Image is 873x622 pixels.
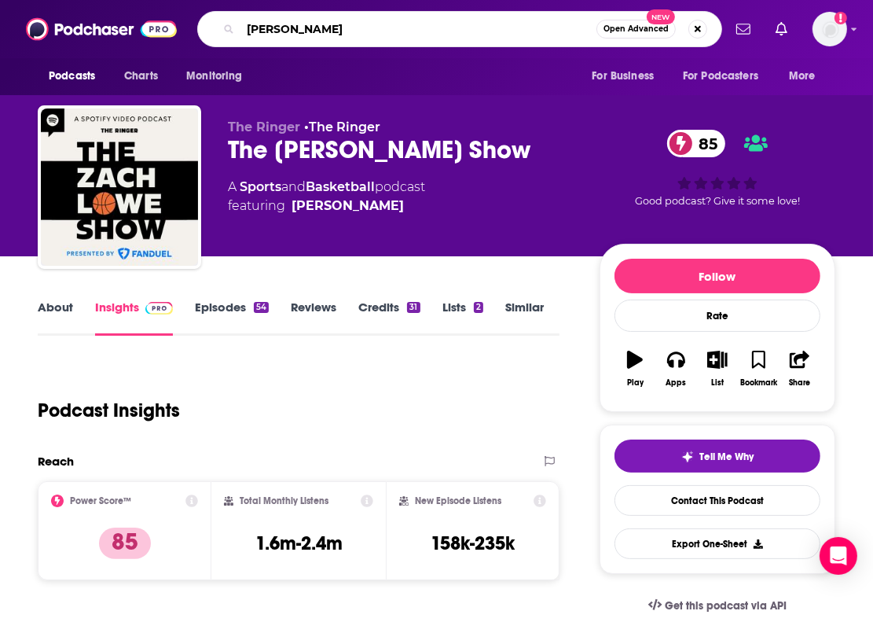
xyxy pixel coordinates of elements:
span: Podcasts [49,65,95,87]
h3: 158k-235k [431,532,515,555]
button: Share [779,340,820,397]
img: Podchaser Pro [145,302,173,315]
span: featuring [228,197,425,215]
a: Zach Lowe [292,197,404,215]
span: Charts [124,65,158,87]
a: Similar [505,300,544,336]
div: 85Good podcast? Give it some love! [600,120,835,217]
img: Podchaser - Follow, Share and Rate Podcasts [26,14,177,44]
a: Charts [114,61,167,91]
span: More [789,65,816,87]
span: Good podcast? Give it some love! [635,195,800,207]
div: Rate [614,300,820,332]
input: Search podcasts, credits, & more... [240,17,596,42]
button: open menu [175,61,262,91]
button: Open AdvancedNew [596,20,676,39]
span: New [647,9,675,24]
a: Basketball [306,179,375,194]
div: Open Intercom Messenger [820,537,857,575]
img: User Profile [812,12,847,46]
span: Get this podcast via API [665,599,787,613]
div: 31 [407,302,420,313]
h2: New Episode Listens [415,495,501,506]
a: Show notifications dropdown [769,16,794,42]
button: Bookmark [738,340,779,397]
a: About [38,300,73,336]
a: Credits31 [358,300,420,336]
button: tell me why sparkleTell Me Why [614,440,820,473]
button: Show profile menu [812,12,847,46]
h3: 1.6m-2.4m [255,532,343,555]
div: Bookmark [740,378,777,388]
p: 85 [99,528,151,559]
button: open menu [778,61,835,91]
div: Share [789,378,810,388]
a: The Ringer [309,120,380,134]
button: open menu [38,61,116,91]
span: The Ringer [228,120,300,134]
span: Monitoring [186,65,242,87]
span: Open Advanced [603,25,669,33]
button: open menu [581,61,673,91]
button: Export One-Sheet [614,528,820,559]
a: InsightsPodchaser Pro [95,300,173,336]
button: Play [614,340,655,397]
div: 2 [474,302,483,313]
a: Sports [240,179,281,194]
span: 85 [683,130,725,157]
span: For Business [592,65,654,87]
div: A podcast [228,178,425,215]
a: Reviews [291,300,336,336]
span: Tell Me Why [700,451,754,463]
h2: Power Score™ [70,495,131,506]
span: For Podcasters [683,65,758,87]
button: Follow [614,259,820,293]
h2: Reach [38,454,74,469]
span: Logged in as gbrussel [812,12,847,46]
a: 85 [667,130,725,157]
h2: Total Monthly Listens [240,495,328,506]
div: List [711,378,724,388]
a: Episodes54 [195,300,269,336]
img: tell me why sparkle [681,451,694,463]
span: • [304,120,380,134]
h1: Podcast Insights [38,399,180,422]
button: Apps [655,340,696,397]
button: List [697,340,738,397]
svg: Add a profile image [834,12,847,24]
button: open menu [673,61,781,91]
span: and [281,179,306,194]
div: Search podcasts, credits, & more... [197,11,722,47]
a: Lists2 [442,300,483,336]
div: Apps [666,378,687,388]
a: Show notifications dropdown [730,16,757,42]
div: 54 [254,302,269,313]
img: The Zach Lowe Show [41,109,198,266]
a: Contact This Podcast [614,485,820,516]
div: Play [627,378,644,388]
